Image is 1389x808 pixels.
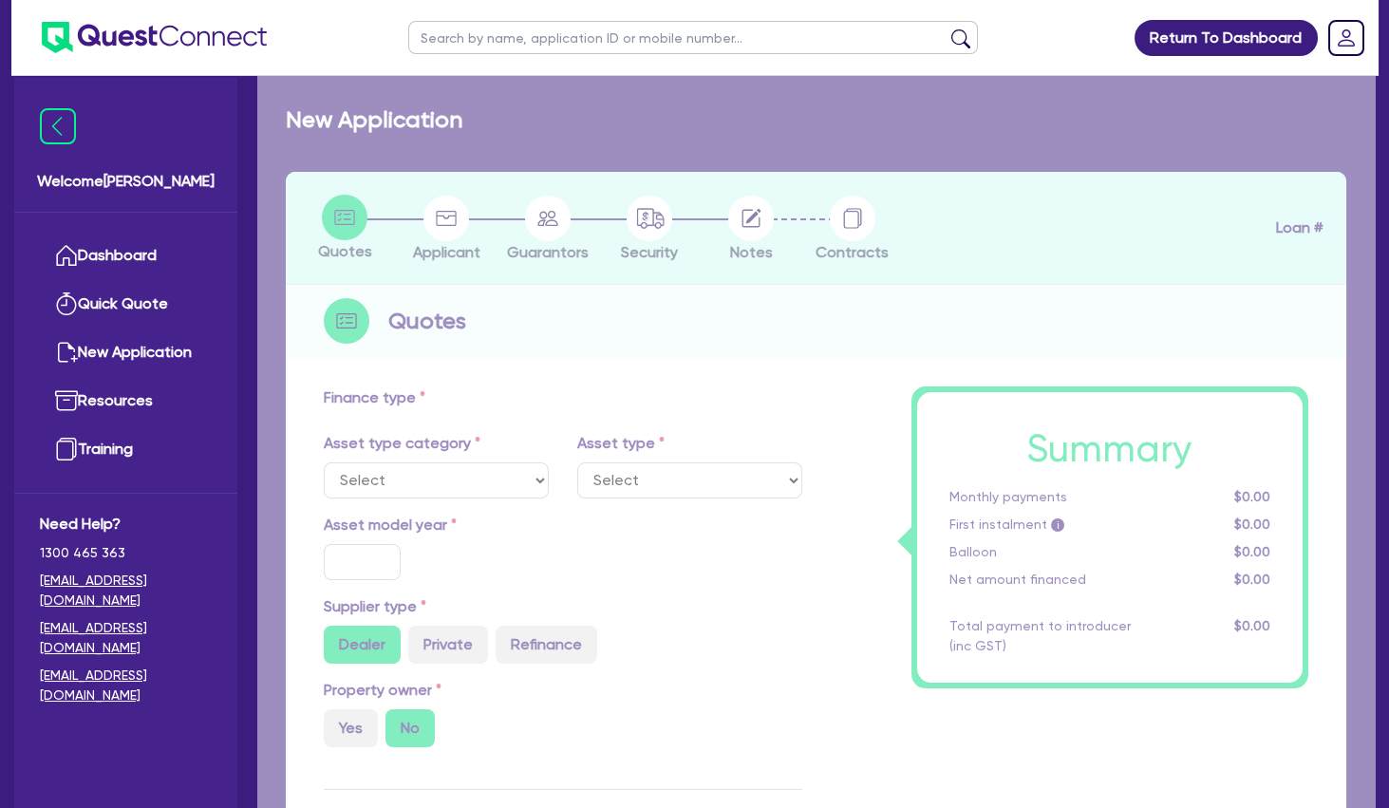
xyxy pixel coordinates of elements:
[408,21,978,54] input: Search by name, application ID or mobile number...
[1135,20,1318,56] a: Return To Dashboard
[40,666,212,705] a: [EMAIL_ADDRESS][DOMAIN_NAME]
[55,341,78,364] img: new-application
[42,22,267,53] img: quest-connect-logo-blue
[55,438,78,460] img: training
[40,425,212,474] a: Training
[40,329,212,377] a: New Application
[55,292,78,315] img: quick-quote
[37,170,215,193] span: Welcome [PERSON_NAME]
[55,389,78,412] img: resources
[40,513,212,536] span: Need Help?
[40,280,212,329] a: Quick Quote
[40,571,212,611] a: [EMAIL_ADDRESS][DOMAIN_NAME]
[40,377,212,425] a: Resources
[40,108,76,144] img: icon-menu-close
[40,232,212,280] a: Dashboard
[40,618,212,658] a: [EMAIL_ADDRESS][DOMAIN_NAME]
[1322,13,1371,63] a: Dropdown toggle
[40,543,212,563] span: 1300 465 363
